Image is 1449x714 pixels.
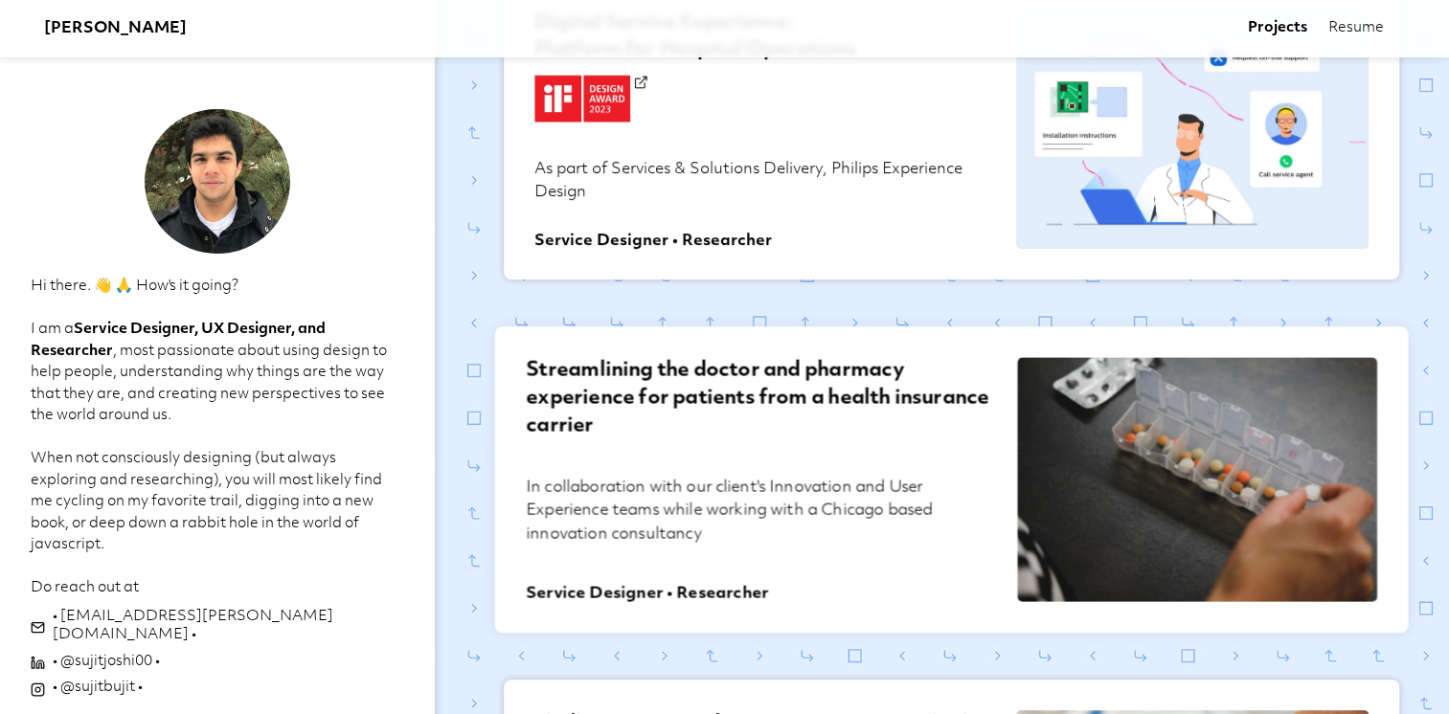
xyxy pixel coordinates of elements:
[53,653,160,672] a: • @sujitjoshi00 •
[495,326,1409,633] a: Streamlining the doctor and pharmacy experience for patients from a health insurance carrier In c...
[1328,19,1384,38] a: Resume
[31,323,326,359] b: Service Designer, UX Designer, and Researcher
[534,230,993,249] p: Service Designer • Researcher
[526,358,994,474] h2: Streamlining the doctor and pharmacy experience for patients from a health insurance carrier
[534,10,993,156] h2: Digital Service Experience: Platform for Hospital Operations
[1248,19,1307,38] a: Projects
[526,582,994,601] p: Service Designer • Researcher
[526,476,994,580] p: In collaboration with our client's Innovation and User Experience teams while working with a Chic...
[53,679,143,698] a: • @sujitbujit •
[53,608,403,645] a: • [EMAIL_ADDRESS][PERSON_NAME][DOMAIN_NAME] •
[31,277,403,600] p: Hi there. 👋 🙏 How's it going? I am a , most passionate about using design to help people, underst...
[534,158,993,229] p: As part of Services & Solutions Delivery, Philips Experience Design
[44,17,187,40] a: [PERSON_NAME]
[1248,21,1307,35] b: Projects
